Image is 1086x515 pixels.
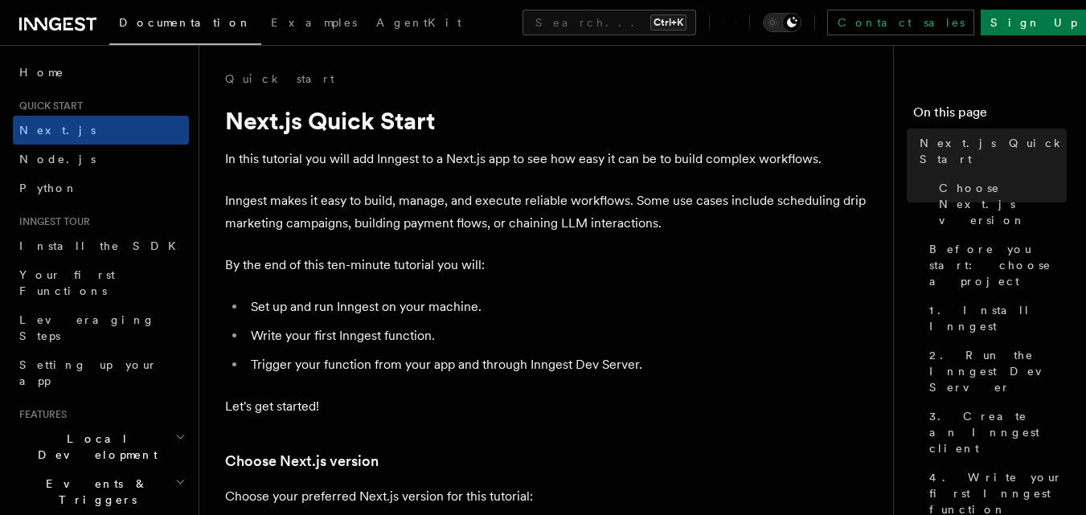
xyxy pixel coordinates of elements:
kbd: Ctrl+K [650,14,686,31]
span: Events & Triggers [13,476,175,508]
h1: Next.js Quick Start [225,106,868,135]
span: 3. Create an Inngest client [929,408,1067,456]
a: Choose Next.js version [225,450,379,472]
a: 3. Create an Inngest client [923,402,1067,463]
p: Choose your preferred Next.js version for this tutorial: [225,485,868,508]
span: Node.js [19,153,96,166]
a: Examples [261,5,367,43]
span: Python [19,182,78,194]
a: Next.js Quick Start [913,129,1067,174]
span: Examples [271,16,357,29]
a: Your first Functions [13,260,189,305]
span: Before you start: choose a project [929,241,1067,289]
a: Choose Next.js version [932,174,1067,235]
a: Quick start [225,71,334,87]
span: 2. Run the Inngest Dev Server [929,347,1067,395]
a: 2. Run the Inngest Dev Server [923,341,1067,402]
span: 1. Install Inngest [929,302,1067,334]
button: Search...Ctrl+K [523,10,696,35]
li: Write your first Inngest function. [246,325,868,347]
li: Trigger your function from your app and through Inngest Dev Server. [246,354,868,376]
span: Your first Functions [19,268,115,297]
p: Let's get started! [225,395,868,418]
button: Toggle dark mode [763,13,801,32]
a: AgentKit [367,5,471,43]
a: Install the SDK [13,231,189,260]
span: Home [19,64,64,80]
span: Inngest tour [13,215,90,228]
span: Next.js Quick Start [920,135,1067,167]
span: Leveraging Steps [19,313,155,342]
span: AgentKit [376,16,461,29]
p: Inngest makes it easy to build, manage, and execute reliable workflows. Some use cases include sc... [225,190,868,235]
a: Leveraging Steps [13,305,189,350]
span: Install the SDK [19,239,186,252]
a: Node.js [13,145,189,174]
a: Python [13,174,189,202]
span: Documentation [119,16,252,29]
a: Contact sales [827,10,974,35]
a: 1. Install Inngest [923,296,1067,341]
a: Documentation [109,5,261,45]
span: Features [13,408,67,421]
button: Events & Triggers [13,469,189,514]
h4: On this page [913,103,1067,129]
span: Next.js [19,124,96,137]
p: In this tutorial you will add Inngest to a Next.js app to see how easy it can be to build complex... [225,148,868,170]
span: Local Development [13,431,175,463]
button: Local Development [13,424,189,469]
span: Setting up your app [19,358,158,387]
p: By the end of this ten-minute tutorial you will: [225,254,868,276]
a: Setting up your app [13,350,189,395]
span: Choose Next.js version [939,180,1067,228]
span: Quick start [13,100,83,112]
a: Next.js [13,116,189,145]
a: Home [13,58,189,87]
a: Before you start: choose a project [923,235,1067,296]
li: Set up and run Inngest on your machine. [246,296,868,318]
